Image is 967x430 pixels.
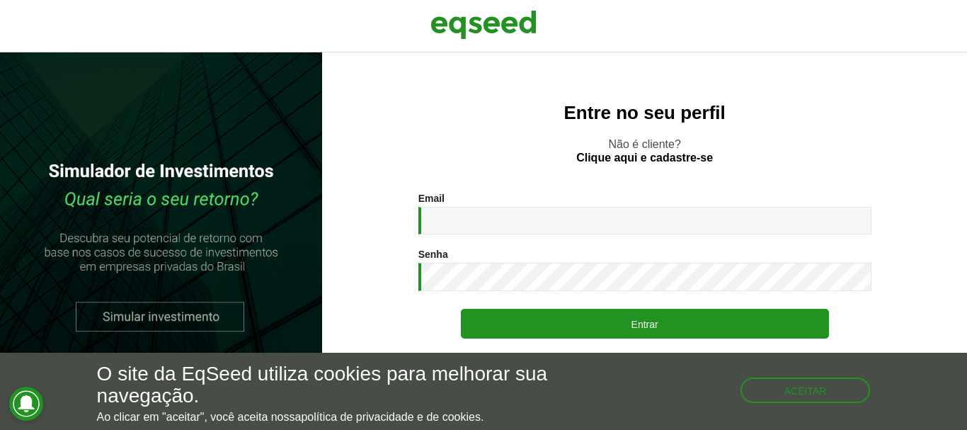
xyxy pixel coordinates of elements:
p: Ao clicar em "aceitar", você aceita nossa . [97,410,561,424]
label: Email [418,193,445,203]
label: Senha [418,249,448,259]
a: Clique aqui e cadastre-se [576,152,713,164]
p: Não é cliente? [350,137,939,164]
button: Aceitar [740,378,871,403]
img: EqSeed Logo [430,7,537,43]
a: política de privacidade e de cookies [301,412,481,423]
button: Entrar [461,309,829,339]
h5: O site da EqSeed utiliza cookies para melhorar sua navegação. [97,363,561,407]
h2: Entre no seu perfil [350,103,939,123]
